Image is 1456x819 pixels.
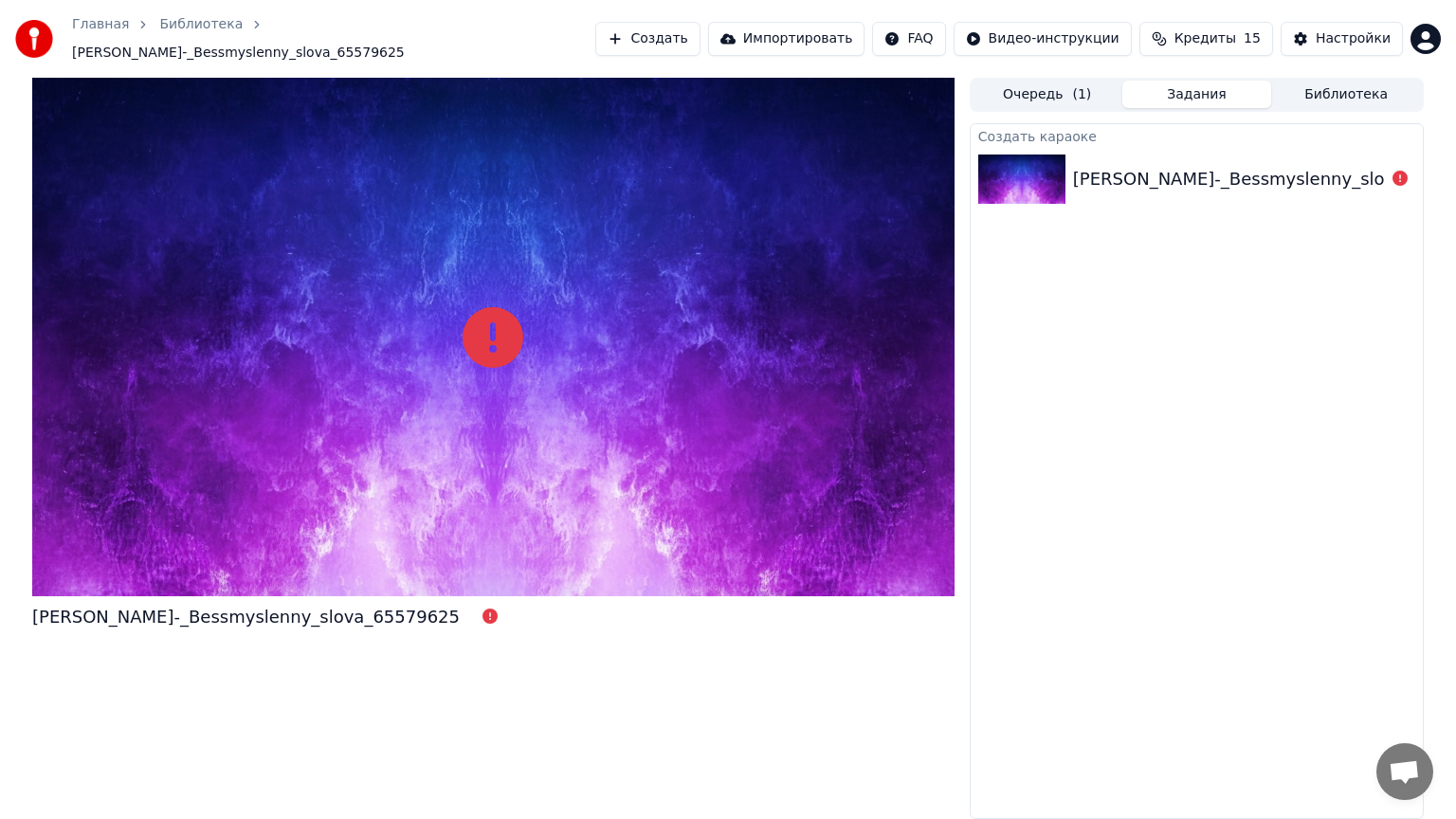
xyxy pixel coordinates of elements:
[15,20,53,58] img: youka
[708,22,865,56] button: Импортировать
[72,44,405,63] span: [PERSON_NAME]-_Bessmyslenny_slova_65579625
[973,81,1122,108] button: Очередь
[159,15,243,34] a: Библиотека
[954,22,1132,56] button: Видео-инструкции
[1316,29,1391,48] div: Настройки
[872,22,945,56] button: FAQ
[595,22,700,56] button: Создать
[72,15,595,63] nav: breadcrumb
[1072,85,1091,104] span: ( 1 )
[72,15,129,34] a: Главная
[971,124,1423,147] div: Создать караоке
[32,604,460,630] div: [PERSON_NAME]-_Bessmyslenny_slova_65579625
[1244,29,1261,48] span: 15
[1271,81,1421,108] button: Библиотека
[1139,22,1273,56] button: Кредиты15
[1376,743,1433,800] a: Открытый чат
[1281,22,1403,56] button: Настройки
[1174,29,1236,48] span: Кредиты
[1122,81,1272,108] button: Задания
